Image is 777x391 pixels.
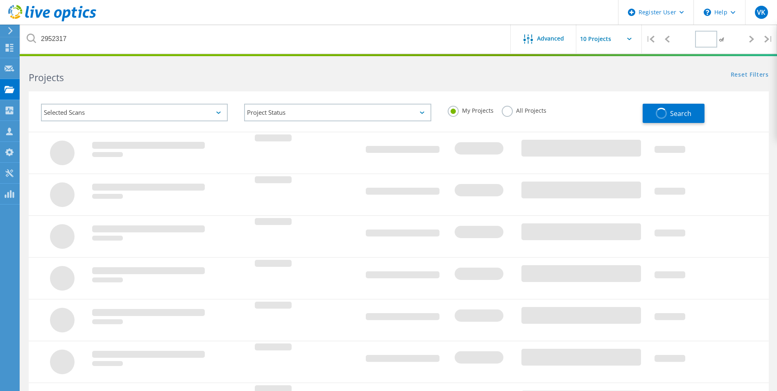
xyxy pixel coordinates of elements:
[502,106,546,114] label: All Projects
[448,106,494,114] label: My Projects
[643,104,705,123] button: Search
[20,25,511,53] input: Search projects by name, owner, ID, company, etc
[8,17,96,23] a: Live Optics Dashboard
[29,71,64,84] b: Projects
[704,9,711,16] svg: \n
[244,104,431,121] div: Project Status
[41,104,228,121] div: Selected Scans
[760,25,777,54] div: |
[731,72,769,79] a: Reset Filters
[719,36,724,43] span: of
[642,25,659,54] div: |
[670,109,691,118] span: Search
[757,9,765,16] span: VK
[537,36,564,41] span: Advanced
